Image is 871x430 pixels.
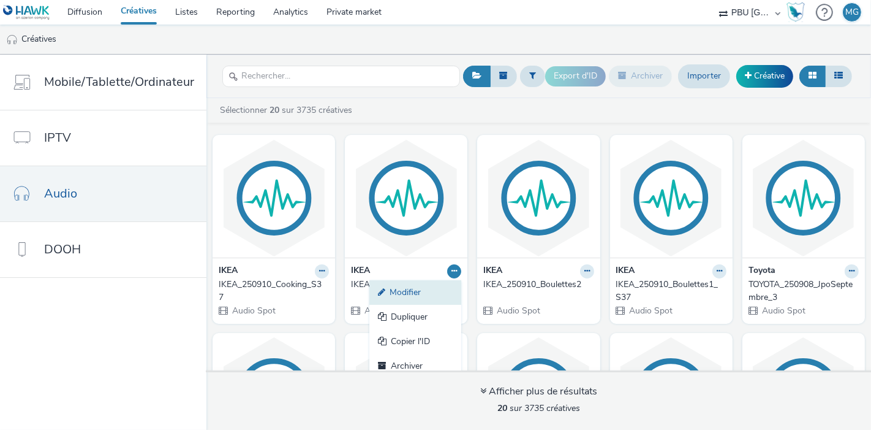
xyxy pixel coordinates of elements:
[736,65,793,87] a: Créative
[799,66,826,86] button: Grille
[270,104,279,116] strong: 20
[496,305,540,317] span: Audio Spot
[748,278,854,304] div: TOYOTA_250908_JpoSeptembre_3
[219,264,238,278] strong: IKEA
[628,305,673,317] span: Audio Spot
[678,64,730,88] a: Importer
[497,402,507,414] strong: 20
[483,264,502,278] strong: IKEA
[483,278,594,291] a: IKEA_250910_Boulettes2
[369,329,461,354] a: Copier l'ID
[786,2,805,22] img: Hawk Academy
[616,278,722,304] div: IKEA_250910_Boulettes1_S37
[825,66,852,86] button: Liste
[613,138,730,258] img: IKEA_250910_Boulettes1_S37 visual
[216,138,332,258] img: IKEA_250910_Cooking_S37 visual
[6,34,18,46] img: audio
[761,305,805,317] span: Audio Spot
[348,138,464,258] img: IKEA_250910_Boulettes3 visual
[545,66,606,86] button: Export d'ID
[351,264,370,278] strong: IKEA
[745,138,862,258] img: TOYOTA_250908_JpoSeptembre_3 visual
[369,280,461,305] a: Modifier
[616,278,726,304] a: IKEA_250910_Boulettes1_S37
[748,264,775,278] strong: Toyota
[480,385,597,399] div: Afficher plus de résultats
[231,305,276,317] span: Audio Spot
[44,73,194,91] span: Mobile/Tablette/Ordinateur
[222,66,460,87] input: Rechercher...
[3,5,50,20] img: undefined Logo
[369,305,461,329] a: Dupliquer
[480,138,597,258] img: IKEA_250910_Boulettes2 visual
[786,2,810,22] a: Hawk Academy
[483,278,589,291] div: IKEA_250910_Boulettes2
[219,104,357,116] a: Sélectionner sur 3735 créatives
[351,278,456,291] div: IKEA_250910_Boulettes3
[351,278,461,291] a: IKEA_250910_Boulettes3
[219,278,324,304] div: IKEA_250910_Cooking_S37
[369,354,461,378] a: Archiver
[44,185,77,202] span: Audio
[497,402,580,414] span: sur 3735 créatives
[748,278,859,304] a: TOYOTA_250908_JpoSeptembre_3
[616,264,635,278] strong: IKEA
[845,3,859,21] div: MG
[363,305,408,317] span: Audio Spot
[609,66,672,86] button: Archiver
[44,129,71,147] span: IPTV
[44,240,81,258] span: DOOH
[219,278,329,304] a: IKEA_250910_Cooking_S37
